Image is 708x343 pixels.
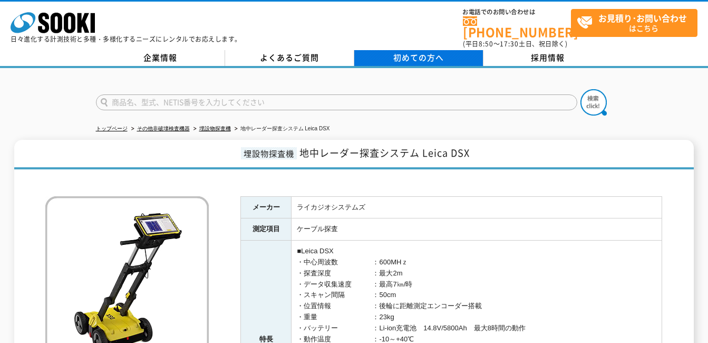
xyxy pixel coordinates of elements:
[571,9,697,37] a: お見積り･お問い合わせはこちら
[354,50,483,66] a: 初めての方へ
[577,9,697,36] span: はこちら
[479,39,493,49] span: 8:50
[96,126,128,131] a: トップページ
[292,196,662,218] td: ライカジオシステムズ
[241,196,292,218] th: メーカー
[463,39,567,49] span: (平日 ～ 土日、祝日除く)
[225,50,354,66] a: よくあるご質問
[241,218,292,241] th: 測定項目
[232,123,330,135] li: 地中レーダー探査システム Leica DSX
[11,36,241,42] p: 日々進化する計測技術と多種・多様化するニーズにレンタルでお応えします。
[598,12,687,24] strong: お見積り･お問い合わせ
[580,89,607,116] img: btn_search.png
[500,39,519,49] span: 17:30
[463,16,571,38] a: [PHONE_NUMBER]
[137,126,190,131] a: その他非破壊検査機器
[463,9,571,15] span: お電話でのお問い合わせは
[199,126,231,131] a: 埋設物探査機
[292,218,662,241] td: ケーブル探査
[96,94,577,110] input: 商品名、型式、NETIS番号を入力してください
[393,52,444,63] span: 初めての方へ
[241,147,297,159] span: 埋設物探査機
[299,146,470,160] span: 地中レーダー探査システム Leica DSX
[96,50,225,66] a: 企業情報
[483,50,613,66] a: 採用情報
